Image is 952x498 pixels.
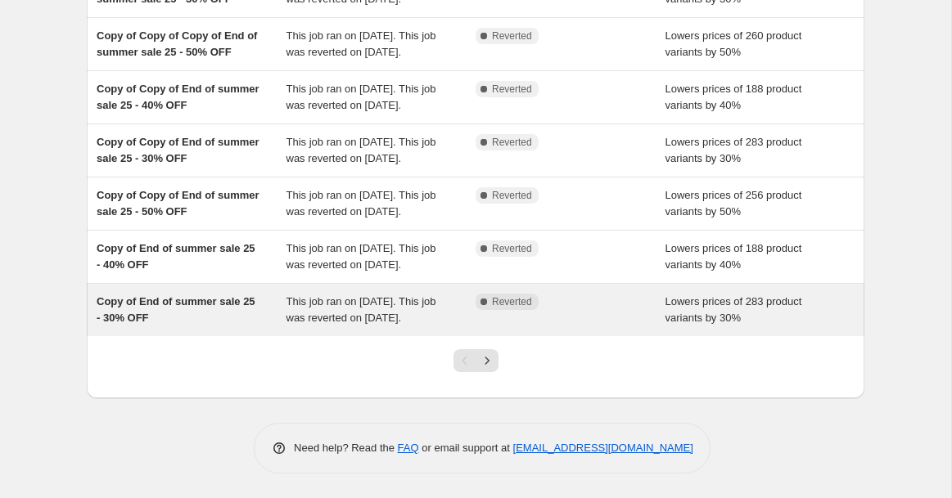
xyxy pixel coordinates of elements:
[287,189,436,218] span: This job ran on [DATE]. This job was reverted on [DATE].
[492,295,532,308] span: Reverted
[665,189,802,218] span: Lowers prices of 256 product variants by 50%
[97,295,255,324] span: Copy of End of summer sale 25 - 30% OFF
[97,83,259,111] span: Copy of Copy of End of summer sale 25 - 40% OFF
[97,242,255,271] span: Copy of End of summer sale 25 - 40% OFF
[513,442,693,454] a: [EMAIL_ADDRESS][DOMAIN_NAME]
[97,136,259,164] span: Copy of Copy of End of summer sale 25 - 30% OFF
[492,29,532,43] span: Reverted
[665,83,802,111] span: Lowers prices of 188 product variants by 40%
[492,136,532,149] span: Reverted
[287,136,436,164] span: This job ran on [DATE]. This job was reverted on [DATE].
[665,29,802,58] span: Lowers prices of 260 product variants by 50%
[97,189,259,218] span: Copy of Copy of End of summer sale 25 - 50% OFF
[287,29,436,58] span: This job ran on [DATE]. This job was reverted on [DATE].
[492,189,532,202] span: Reverted
[398,442,419,454] a: FAQ
[665,136,802,164] span: Lowers prices of 283 product variants by 30%
[492,83,532,96] span: Reverted
[665,242,802,271] span: Lowers prices of 188 product variants by 40%
[665,295,802,324] span: Lowers prices of 283 product variants by 30%
[476,349,499,372] button: Next
[287,83,436,111] span: This job ran on [DATE]. This job was reverted on [DATE].
[453,349,499,372] nav: Pagination
[419,442,513,454] span: or email support at
[492,242,532,255] span: Reverted
[97,29,257,58] span: Copy of Copy of Copy of End of summer sale 25 - 50% OFF
[287,295,436,324] span: This job ran on [DATE]. This job was reverted on [DATE].
[287,242,436,271] span: This job ran on [DATE]. This job was reverted on [DATE].
[294,442,398,454] span: Need help? Read the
